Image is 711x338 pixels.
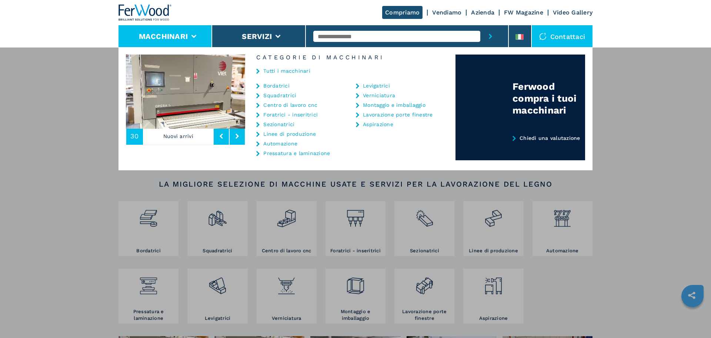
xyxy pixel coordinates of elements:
[263,93,296,98] a: Squadratrici
[471,9,494,16] a: Azienda
[245,55,455,60] h6: Categorie di Macchinari
[245,55,364,129] img: image
[126,55,245,129] img: image
[532,25,593,47] div: Contattaci
[143,128,214,145] p: Nuovi arrivi
[504,9,543,16] a: FW Magazine
[513,81,585,116] div: Ferwood compra i tuoi macchinari
[263,122,294,127] a: Sezionatrici
[263,83,290,88] a: Bordatrici
[480,25,501,47] button: submit-button
[263,68,310,73] a: Tutti i macchinari
[139,32,188,41] button: Macchinari
[118,4,172,21] img: Ferwood
[363,122,393,127] a: Aspirazione
[455,135,585,161] a: Chiedi una valutazione
[363,112,433,117] a: Lavorazione porte finestre
[263,141,297,146] a: Automazione
[363,83,390,88] a: Levigatrici
[539,33,547,40] img: Contattaci
[263,102,317,108] a: Centro di lavoro cnc
[242,32,272,41] button: Servizi
[382,6,423,19] a: Compriamo
[263,112,318,117] a: Foratrici - inseritrici
[263,151,330,156] a: Pressatura e laminazione
[363,102,425,108] a: Montaggio e imballaggio
[130,133,139,140] span: 30
[363,93,395,98] a: Verniciatura
[263,131,316,137] a: Linee di produzione
[432,9,461,16] a: Vendiamo
[553,9,592,16] a: Video Gallery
